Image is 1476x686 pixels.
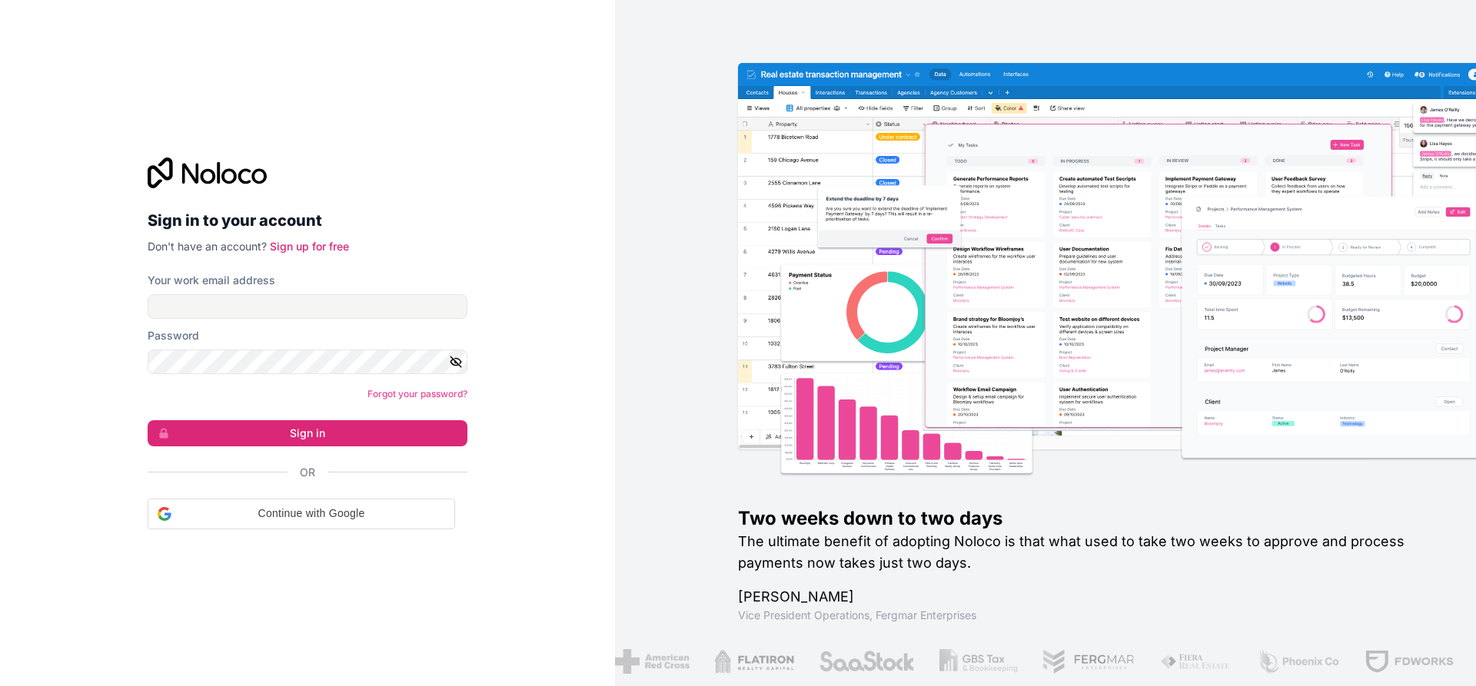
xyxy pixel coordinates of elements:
h1: [PERSON_NAME] [738,586,1427,608]
span: Or [300,465,315,480]
img: /assets/fdworks-Bi04fVtw.png [1364,649,1454,674]
img: /assets/fergmar-CudnrXN5.png [1042,649,1135,674]
label: Your work email address [148,273,275,288]
h1: Two weeks down to two days [738,506,1427,531]
button: Sign in [148,420,467,446]
img: /assets/phoenix-BREaitsQ.png [1256,649,1339,674]
h1: Vice President Operations , Fergmar Enterprises [738,608,1427,623]
span: Continue with Google [178,505,445,522]
div: Continue with Google [148,499,455,529]
label: Password [148,328,199,343]
span: Don't have an account? [148,240,267,253]
img: /assets/flatiron-C8eUkumj.png [713,649,793,674]
img: /assets/fiera-fwj2N5v4.png [1160,649,1232,674]
a: Sign up for free [270,240,349,253]
img: /assets/saastock-C6Zbiodz.png [818,649,915,674]
input: Password [148,350,467,374]
img: /assets/american-red-cross-BAupjrZR.png [614,649,689,674]
h2: Sign in to your account [148,207,467,234]
img: /assets/gbstax-C-GtDUiK.png [939,649,1016,674]
a: Forgot your password? [367,388,467,399]
input: Email address [148,294,467,319]
h2: The ultimate benefit of adopting Noloco is that what used to take two weeks to approve and proces... [738,531,1427,574]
